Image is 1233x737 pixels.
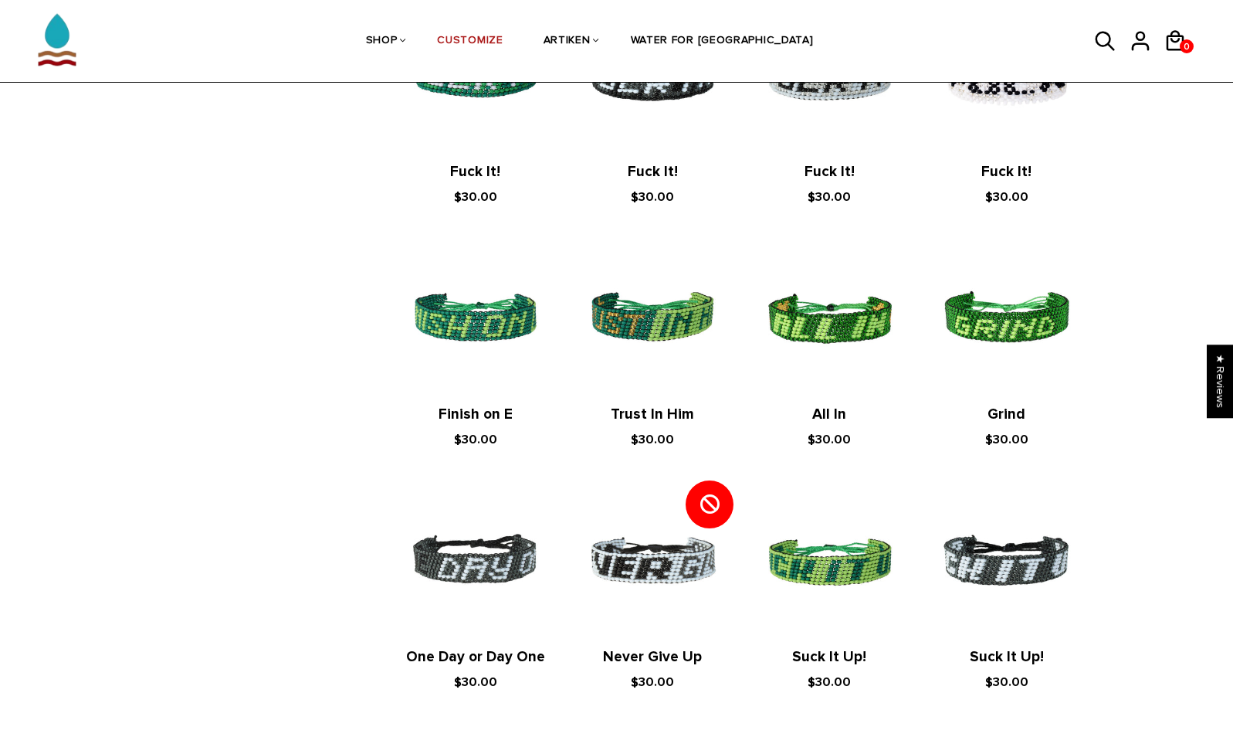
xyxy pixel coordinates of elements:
a: Fuck It! [450,163,500,181]
a: CUSTOMIZE [437,1,503,83]
a: 0 [1180,39,1194,53]
a: Never Give Up [603,648,702,666]
span: $30.00 [454,189,497,205]
a: Trust In Him [611,406,694,423]
a: SHOP [366,1,398,83]
span: $30.00 [808,189,851,205]
span: $30.00 [454,432,497,447]
a: Grind [987,406,1025,423]
div: Click to open Judge.me floating reviews tab [1207,345,1233,418]
a: ARTIKEN [544,1,591,83]
a: All In [812,406,846,423]
span: $30.00 [808,432,851,447]
span: $30.00 [631,432,674,447]
span: $30.00 [631,189,674,205]
a: Fuck It! [804,163,855,181]
span: $30.00 [631,674,674,690]
a: Finish on E [439,406,513,423]
a: One Day or Day One [406,648,545,666]
a: Suck It Up! [970,648,1044,666]
a: Suck It Up! [792,648,866,666]
span: $30.00 [454,674,497,690]
span: $30.00 [985,674,1028,690]
span: $30.00 [808,674,851,690]
span: 0 [1180,37,1194,56]
a: Fuck It! [628,163,678,181]
span: $30.00 [985,432,1028,447]
span: $30.00 [985,189,1028,205]
a: WATER FOR [GEOGRAPHIC_DATA] [631,1,814,83]
a: Fuck It! [981,163,1031,181]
